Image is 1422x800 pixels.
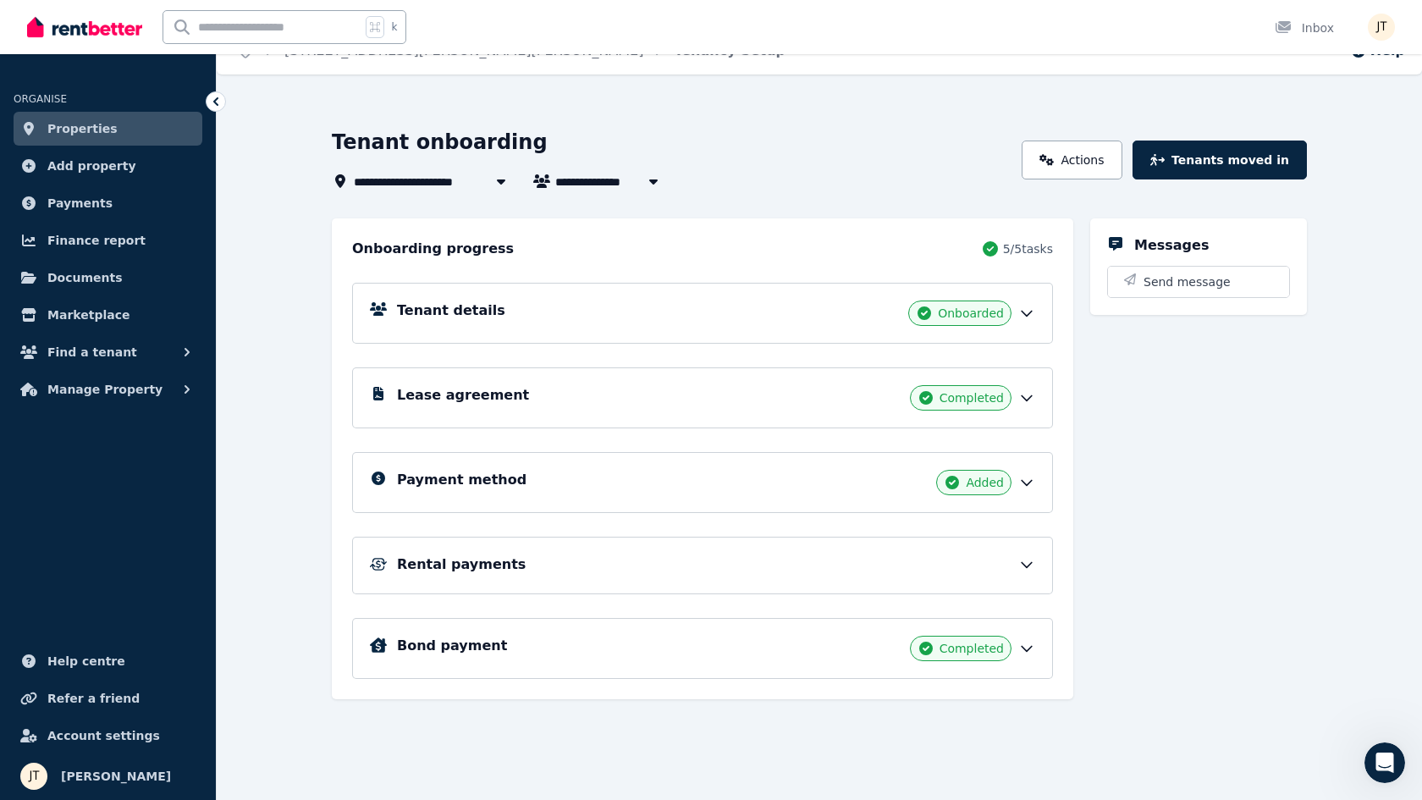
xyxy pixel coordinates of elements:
p: The team can also help [82,21,211,38]
span: Manage Property [47,379,163,400]
img: Profile image for The RentBetter Team [48,9,75,36]
h1: Tenant onboarding [332,129,548,156]
span: Properties [47,119,118,139]
img: Jamie Taylor [20,763,47,790]
a: Actions [1022,141,1122,179]
div: Hey there 👋 Welcome to RentBetter! [27,108,264,124]
button: Manage Property [14,372,202,406]
img: RentBetter [27,14,142,40]
iframe: Intercom live chat [1364,742,1405,783]
span: 5 / 5 tasks [1003,240,1053,257]
div: On RentBetter, taking control and managing your property is easier than ever before. [27,133,264,183]
a: Payments [14,186,202,220]
div: How can we help? [14,305,148,342]
h2: Onboarding progress [352,239,514,259]
span: k [391,20,397,34]
div: The RentBetter Team says… [14,305,325,356]
a: Add property [14,149,202,183]
span: Refer a friend [47,688,140,709]
a: Properties [14,112,202,146]
div: How can we help? [27,315,135,332]
span: Find a tenant [47,342,137,362]
a: Help Centre [185,475,256,488]
button: Send message [1108,267,1289,297]
span: Add property [47,156,136,176]
span: Marketplace [47,305,130,325]
h5: Bond payment [397,636,507,656]
div: Something else [206,254,325,291]
h5: Rental payments [397,554,526,575]
a: Documents [14,261,202,295]
div: The RentBetter Team says… [14,97,325,231]
div: Something else [219,365,311,382]
span: Finance report [47,230,146,251]
span: Account settings [47,726,160,746]
div: If you have a question you're welcome to type it here and a member of our team will reach out to ... [27,416,264,466]
span: Payments [47,193,113,213]
div: The RentBetter Team says… [14,406,325,548]
a: Blogs [49,491,81,505]
button: go back [11,7,43,39]
span: Completed [940,640,1004,657]
h5: Tenant details [397,301,505,321]
span: Send message [1144,273,1231,290]
h1: The RentBetter Team [82,8,223,21]
img: Jamie Taylor [1368,14,1395,41]
span: Documents [47,268,123,288]
span: Completed [940,389,1004,406]
div: Something else [206,355,325,392]
b: What can we help you with [DATE]? [27,191,264,205]
h5: Payment method [397,470,526,490]
div: Something else [219,264,311,281]
a: Account settings [14,719,202,753]
div: Jamie says… [14,254,325,305]
a: Help centre [14,644,202,678]
h5: Messages [1134,235,1209,256]
h5: Lease agreement [397,385,529,406]
span: Added [966,474,1004,491]
a: Finance report [14,223,202,257]
div: If you have a question you're welcome to type it here and a member of our team will reach out to ... [14,406,278,534]
div: Inbox [1275,19,1334,36]
span: Onboarded [938,305,1004,322]
img: Rental Payments [370,558,387,571]
span: ORGANISE [14,93,67,105]
div: [DATE] [14,231,325,254]
span: [PERSON_NAME] [61,766,171,786]
div: Hey there 👋 Welcome to RentBetter!On RentBetter, taking control and managing your property is eas... [14,97,278,218]
div: You can also check out our and that may help in answering your question. [27,474,264,524]
button: Home [295,7,328,39]
a: Refer a friend [14,681,202,715]
img: Bond Details [370,637,387,653]
button: Tenants moved in [1133,141,1307,179]
span: Help centre [47,651,125,671]
a: Marketplace [14,298,202,332]
div: Jamie says… [14,355,325,406]
button: Find a tenant [14,335,202,369]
